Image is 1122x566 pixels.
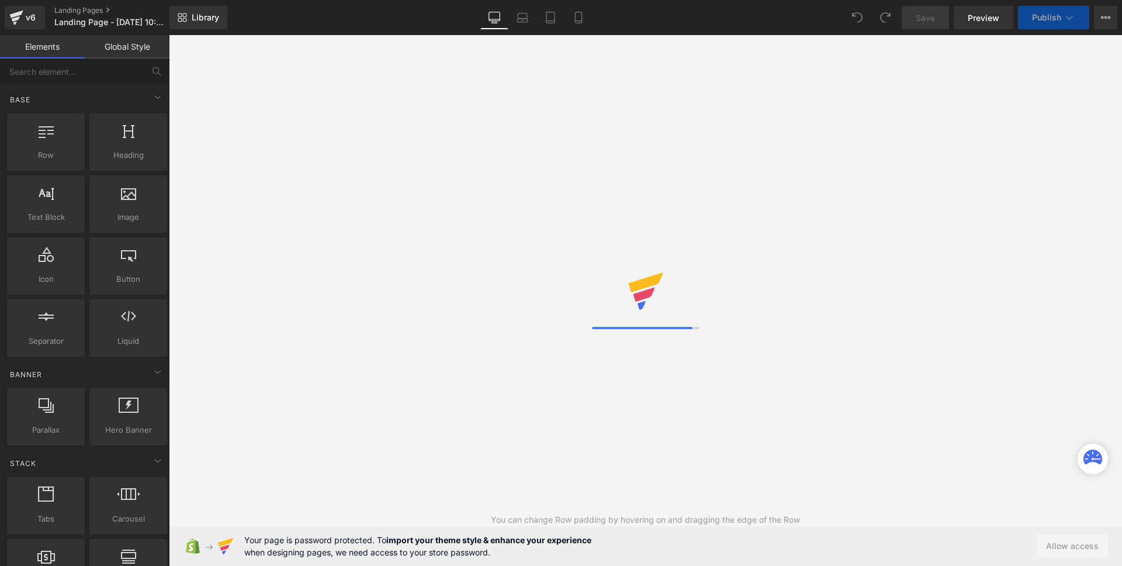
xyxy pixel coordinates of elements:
div: You can change Row padding by hovering on and dragging the edge of the Row [491,513,800,526]
a: New Library [169,6,227,29]
span: Text Block [11,211,81,223]
span: Button [93,273,164,285]
a: Global Style [85,35,169,58]
button: Redo [874,6,897,29]
span: Publish [1032,13,1061,22]
span: Landing Page - [DATE] 10:57:19 [54,18,167,27]
a: Laptop [508,6,536,29]
span: Preview [968,12,999,24]
span: Stack [9,458,37,469]
button: Undo [846,6,869,29]
a: Desktop [480,6,508,29]
span: Your page is password protected. To when designing pages, we need access to your store password. [244,534,591,558]
span: Liquid [93,335,164,347]
span: Hero Banner [93,424,164,436]
a: Landing Pages [54,6,189,15]
button: Publish [1018,6,1089,29]
span: Heading [93,149,164,161]
a: Preview [954,6,1013,29]
span: Tabs [11,513,81,525]
a: Mobile [565,6,593,29]
span: Separator [11,335,81,347]
span: Save [916,12,935,24]
button: More [1094,6,1117,29]
span: Carousel [93,513,164,525]
span: Library [192,12,219,23]
span: Row [11,149,81,161]
strong: import your theme style & enhance your experience [386,535,591,545]
div: v6 [23,10,38,25]
span: Banner [9,369,43,380]
a: Tablet [536,6,565,29]
span: Parallax [11,424,81,436]
a: v6 [5,6,45,29]
button: Allow access [1037,534,1108,558]
span: Base [9,94,32,105]
span: Image [93,211,164,223]
span: Icon [11,273,81,285]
